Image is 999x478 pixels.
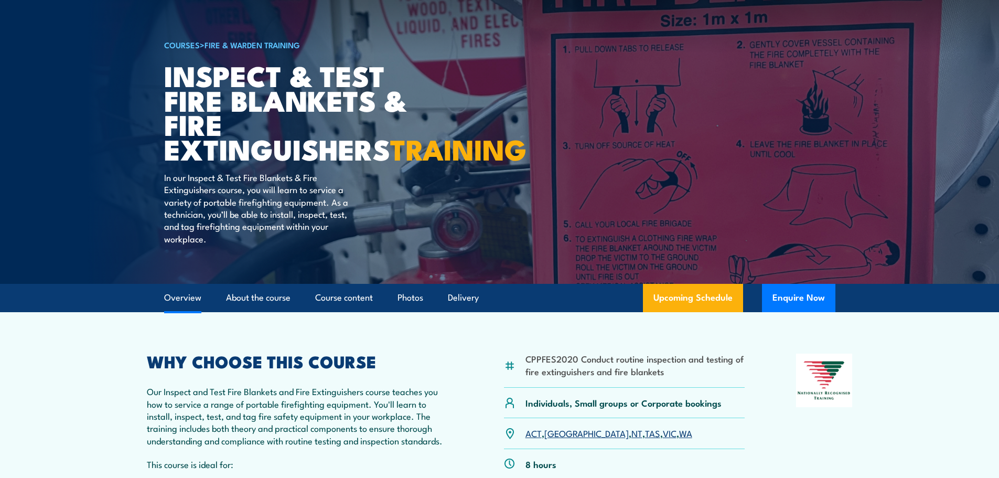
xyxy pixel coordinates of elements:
a: TAS [645,427,660,439]
p: This course is ideal for: [147,458,453,470]
p: , , , , , [525,427,692,439]
a: Photos [398,284,423,312]
a: Fire & Warden Training [205,39,300,50]
a: Delivery [448,284,479,312]
a: About the course [226,284,291,312]
h1: Inspect & Test Fire Blankets & Fire Extinguishers [164,63,423,161]
a: NT [631,427,642,439]
img: Nationally Recognised Training logo. [796,354,853,407]
a: Upcoming Schedule [643,284,743,312]
a: VIC [663,427,676,439]
a: Course content [315,284,373,312]
strong: TRAINING [390,126,527,170]
li: CPPFES2020 Conduct routine inspection and testing of fire extinguishers and fire blankets [525,353,745,377]
h2: WHY CHOOSE THIS COURSE [147,354,453,368]
h6: > [164,38,423,51]
p: Individuals, Small groups or Corporate bookings [525,397,722,409]
p: Our Inspect and Test Fire Blankets and Fire Extinguishers course teaches you how to service a ran... [147,385,453,447]
a: ACT [525,427,542,439]
button: Enquire Now [762,284,835,312]
a: COURSES [164,39,200,50]
a: Overview [164,284,201,312]
p: In our Inspect & Test Fire Blankets & Fire Extinguishers course, you will learn to service a vari... [164,171,356,245]
a: [GEOGRAPHIC_DATA] [544,427,629,439]
p: 8 hours [525,458,556,470]
a: WA [679,427,692,439]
